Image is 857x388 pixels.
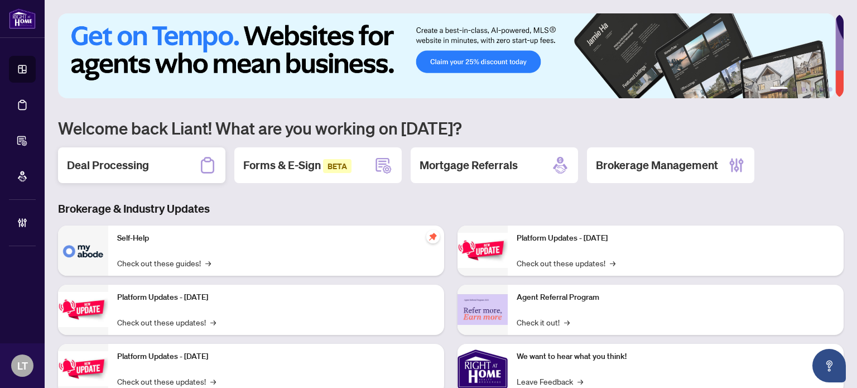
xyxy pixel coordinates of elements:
h2: Mortgage Referrals [420,157,518,173]
p: Agent Referral Program [517,291,835,304]
button: 2 [792,87,797,92]
span: → [610,257,615,269]
span: → [577,375,583,387]
a: Leave Feedback→ [517,375,583,387]
a: Check it out!→ [517,316,570,328]
a: Check out these guides!→ [117,257,211,269]
h3: Brokerage & Industry Updates [58,201,844,217]
img: Platform Updates - September 16, 2025 [58,292,108,327]
button: 5 [819,87,824,92]
img: Platform Updates - July 21, 2025 [58,351,108,386]
span: → [564,316,570,328]
p: Platform Updates - [DATE] [117,291,435,304]
span: → [210,375,216,387]
span: BETA [323,159,352,173]
span: LT [17,358,28,373]
button: 4 [810,87,815,92]
span: pushpin [426,230,440,243]
button: 6 [828,87,832,92]
p: Platform Updates - [DATE] [117,351,435,363]
img: Self-Help [58,226,108,276]
span: Forms & E-Sign [243,158,352,172]
p: We want to hear what you think! [517,351,835,363]
h1: Welcome back Liant! What are you working on [DATE]? [58,117,844,138]
button: 3 [801,87,806,92]
img: Agent Referral Program [458,294,508,325]
a: Check out these updates!→ [117,375,216,387]
h2: Deal Processing [67,157,149,173]
button: 1 [770,87,788,92]
button: Open asap [812,349,846,382]
span: → [205,257,211,269]
img: Slide 0 [58,13,835,98]
p: Platform Updates - [DATE] [517,232,835,245]
p: Self-Help [117,232,435,245]
a: Check out these updates!→ [517,257,615,269]
h2: Brokerage Management [596,157,718,173]
img: Platform Updates - June 23, 2025 [458,233,508,268]
span: → [210,316,216,328]
a: Check out these updates!→ [117,316,216,328]
img: logo [9,8,36,29]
